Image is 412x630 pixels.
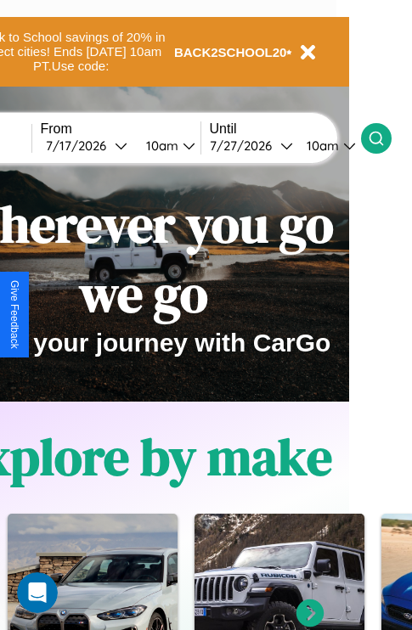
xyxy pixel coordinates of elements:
div: Give Feedback [8,280,20,349]
div: 10am [298,138,343,154]
label: From [41,121,200,137]
div: 10am [138,138,183,154]
iframe: Intercom live chat [17,572,58,613]
div: 7 / 17 / 2026 [46,138,115,154]
button: 10am [133,137,200,155]
b: BACK2SCHOOL20 [174,45,287,59]
label: Until [210,121,361,137]
button: 7/17/2026 [41,137,133,155]
div: 7 / 27 / 2026 [210,138,280,154]
button: 10am [293,137,361,155]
